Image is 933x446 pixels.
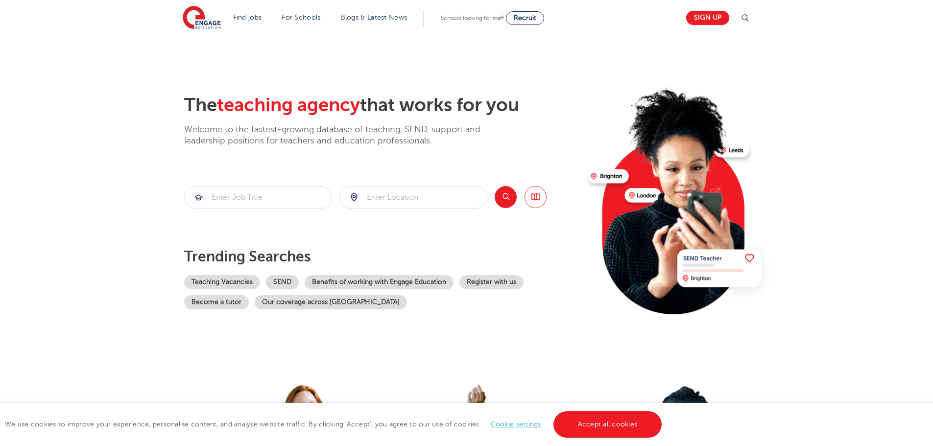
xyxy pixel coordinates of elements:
[553,411,662,438] a: Accept all cookies
[441,15,504,22] span: Schools looking for staff
[341,14,407,21] a: Blogs & Latest News
[255,295,407,309] a: Our coverage across [GEOGRAPHIC_DATA]
[184,248,579,265] p: Trending searches
[339,186,487,209] div: Submit
[217,94,360,116] span: teaching agency
[184,186,332,209] div: Submit
[686,11,729,25] a: Sign up
[184,124,507,147] p: Welcome to the fastest-growing database of teaching, SEND, support and leadership positions for t...
[495,186,517,208] button: Search
[184,295,249,309] a: Become a tutor
[266,275,299,289] a: SEND
[282,14,320,21] a: For Schools
[491,421,541,428] a: Cookie settings
[340,187,487,208] input: Submit
[5,421,664,428] span: We use cookies to improve your experience, personalise content, and analyse website traffic. By c...
[305,275,454,289] a: Benefits of working with Engage Education
[185,187,332,208] input: Submit
[183,6,221,30] img: Engage Education
[233,14,262,21] a: Find jobs
[184,275,260,289] a: Teaching Vacancies
[459,275,524,289] a: Register with us
[514,14,536,22] span: Recruit
[184,94,579,117] h2: The that works for you
[506,11,544,25] a: Recruit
